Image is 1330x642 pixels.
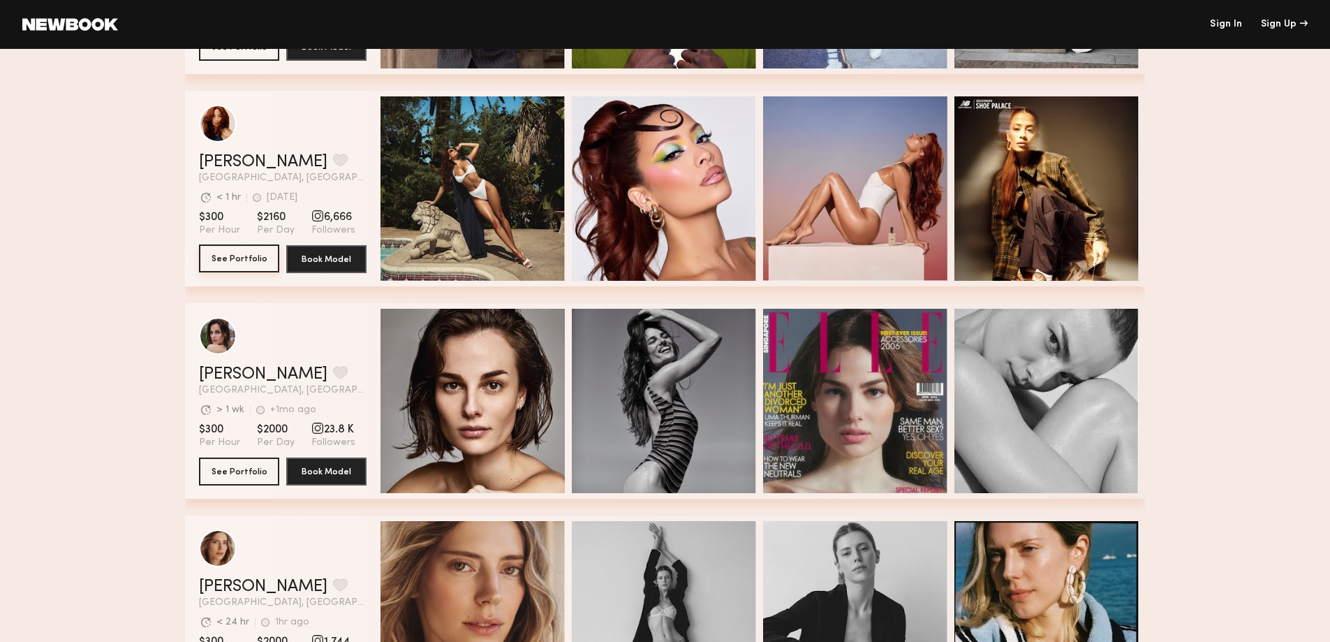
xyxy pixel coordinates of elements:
span: [GEOGRAPHIC_DATA], [GEOGRAPHIC_DATA] [199,173,367,183]
span: $2000 [257,423,295,437]
div: 1hr ago [275,618,309,627]
span: Per Day [257,224,295,237]
div: [DATE] [267,193,297,203]
a: [PERSON_NAME] [199,578,327,595]
div: < 1 hr [216,193,241,203]
span: 23.8 K [311,423,355,437]
button: See Portfolio [199,458,279,486]
span: Followers [311,224,355,237]
button: Book Model [286,245,367,273]
div: > 1 wk [216,405,244,415]
button: See Portfolio [199,245,279,272]
div: +1mo ago [270,405,316,415]
span: $300 [199,423,240,437]
span: Followers [311,437,355,449]
button: Book Model [286,458,367,486]
span: [GEOGRAPHIC_DATA], [GEOGRAPHIC_DATA] [199,598,367,608]
a: See Portfolio [199,245,279,273]
div: < 24 hr [216,618,249,627]
a: [PERSON_NAME] [199,154,327,170]
span: [GEOGRAPHIC_DATA], [GEOGRAPHIC_DATA] [199,386,367,395]
span: $2160 [257,210,295,224]
span: Per Hour [199,437,240,449]
span: 6,666 [311,210,355,224]
span: $300 [199,210,240,224]
span: Per Day [257,437,295,449]
a: Sign In [1210,20,1242,29]
span: Per Hour [199,224,240,237]
a: [PERSON_NAME] [199,366,327,383]
div: Sign Up [1261,20,1308,29]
